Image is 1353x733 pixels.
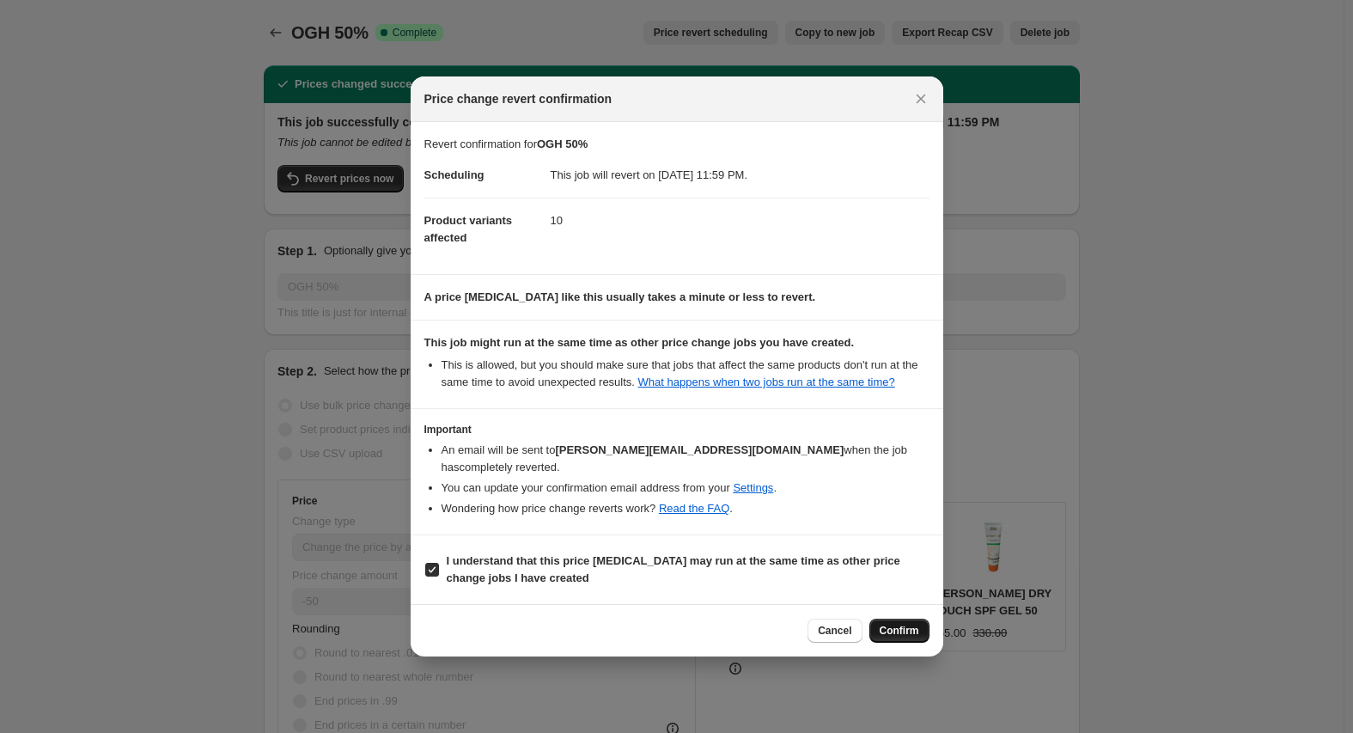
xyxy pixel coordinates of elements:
span: Product variants affected [424,214,513,244]
li: You can update your confirmation email address from your . [442,480,929,497]
li: Wondering how price change reverts work? . [442,500,929,517]
a: Settings [733,481,773,494]
b: [PERSON_NAME][EMAIL_ADDRESS][DOMAIN_NAME] [555,443,844,456]
b: I understand that this price [MEDICAL_DATA] may run at the same time as other price change jobs I... [447,554,900,584]
button: Confirm [869,619,929,643]
span: Confirm [880,624,919,638]
p: Revert confirmation for [424,136,929,153]
span: Cancel [818,624,851,638]
button: Cancel [808,619,862,643]
b: OGH 50% [537,137,588,150]
b: A price [MEDICAL_DATA] like this usually takes a minute or less to revert. [424,290,816,303]
dd: 10 [551,198,929,243]
dd: This job will revert on [DATE] 11:59 PM. [551,153,929,198]
a: What happens when two jobs run at the same time? [638,376,895,388]
a: Read the FAQ [659,502,729,515]
button: Close [909,87,933,111]
li: This is allowed, but you should make sure that jobs that affect the same products don ' t run at ... [442,357,929,391]
b: This job might run at the same time as other price change jobs you have created. [424,336,855,349]
h3: Important [424,423,929,437]
span: Scheduling [424,168,485,181]
span: Price change revert confirmation [424,90,613,107]
li: An email will be sent to when the job has completely reverted . [442,442,929,476]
